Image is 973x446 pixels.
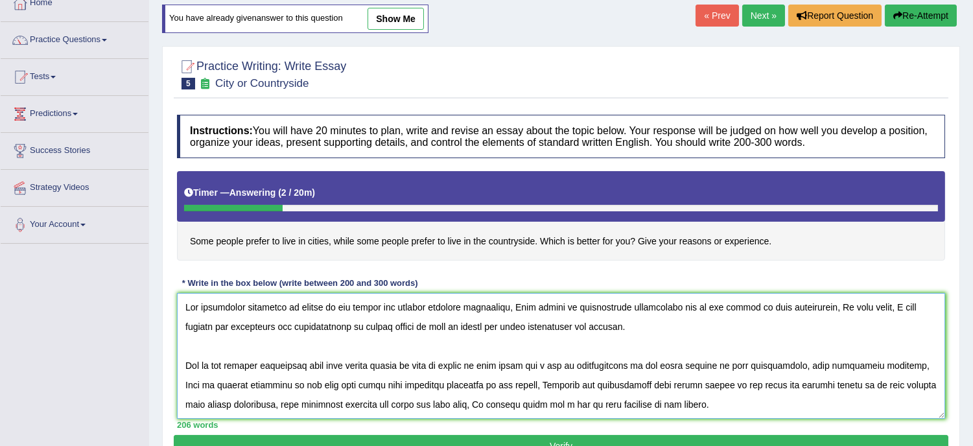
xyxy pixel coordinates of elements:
a: Tests [1,59,148,91]
a: Strategy Videos [1,170,148,202]
h2: Practice Writing: Write Essay [177,57,346,89]
b: 2 / 20m [281,187,312,198]
a: Predictions [1,96,148,128]
b: Answering [229,187,276,198]
a: Your Account [1,207,148,239]
div: You have already given answer to this question [162,5,428,33]
a: Success Stories [1,133,148,165]
div: * Write in the box below (write between 200 and 300 words) [177,277,423,289]
a: Next » [742,5,785,27]
h5: Timer — [184,188,315,198]
a: « Prev [696,5,738,27]
b: Instructions: [190,125,253,136]
a: show me [368,8,424,30]
a: Practice Questions [1,22,148,54]
div: 206 words [177,419,945,431]
button: Report Question [788,5,882,27]
button: Re-Attempt [885,5,957,27]
b: ( [278,187,281,198]
small: City or Countryside [215,77,309,89]
small: Exam occurring question [198,78,212,90]
b: ) [312,187,315,198]
h4: You will have 20 minutes to plan, write and revise an essay about the topic below. Your response ... [177,115,945,158]
span: 5 [182,78,195,89]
